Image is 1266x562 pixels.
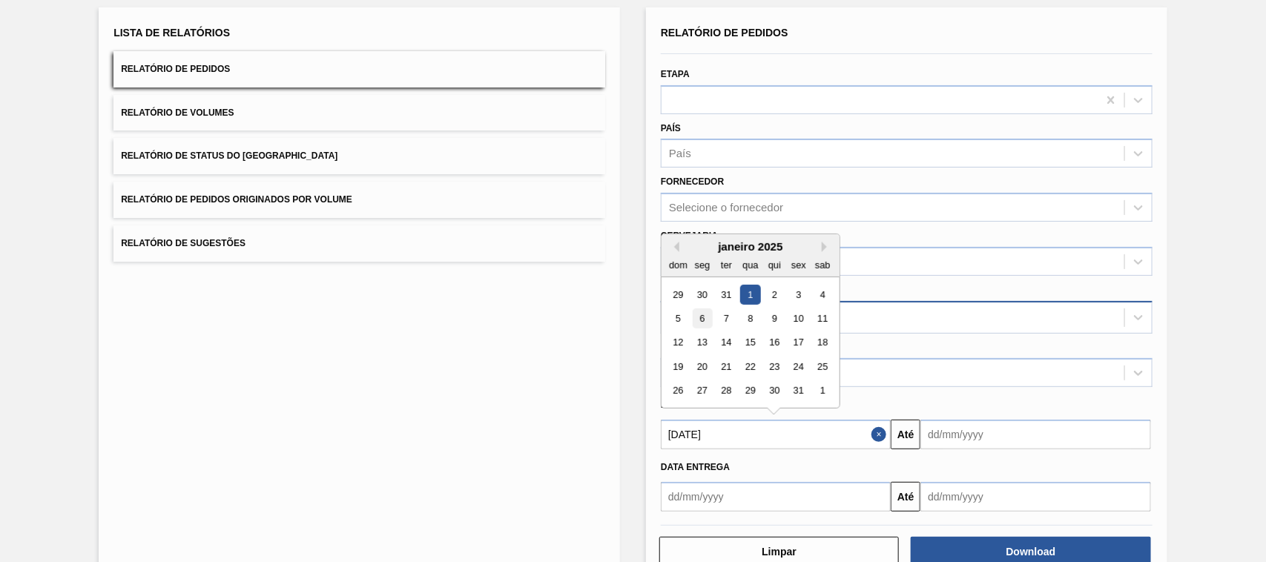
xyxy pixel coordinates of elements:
input: dd/mm/yyyy [661,420,891,449]
div: Choose quarta-feira, 8 de janeiro de 2025 [740,308,760,328]
div: Choose sexta-feira, 17 de janeiro de 2025 [788,333,808,353]
input: dd/mm/yyyy [661,482,891,512]
button: Relatório de Pedidos [113,51,605,87]
button: Até [891,420,920,449]
button: Relatório de Sugestões [113,225,605,262]
div: Choose domingo, 29 de dezembro de 2024 [668,285,688,305]
div: Choose terça-feira, 7 de janeiro de 2025 [716,308,736,328]
div: month 2025-01 [666,282,834,403]
div: Choose quinta-feira, 9 de janeiro de 2025 [765,308,785,328]
div: qui [765,255,785,275]
div: Choose quarta-feira, 1 de janeiro de 2025 [740,285,760,305]
div: Choose segunda-feira, 27 de janeiro de 2025 [693,381,713,401]
div: Choose sábado, 1 de fevereiro de 2025 [813,381,833,401]
div: Choose segunda-feira, 6 de janeiro de 2025 [693,308,713,328]
span: Relatório de Sugestões [121,238,245,248]
div: Choose sábado, 4 de janeiro de 2025 [813,285,833,305]
span: Relatório de Volumes [121,108,234,118]
div: Choose domingo, 26 de janeiro de 2025 [668,381,688,401]
button: Relatório de Status do [GEOGRAPHIC_DATA] [113,138,605,174]
button: Até [891,482,920,512]
div: Choose quinta-feira, 16 de janeiro de 2025 [765,333,785,353]
div: Choose sábado, 11 de janeiro de 2025 [813,308,833,328]
label: Fornecedor [661,176,724,187]
label: Etapa [661,69,690,79]
div: Choose terça-feira, 14 de janeiro de 2025 [716,333,736,353]
div: Choose terça-feira, 21 de janeiro de 2025 [716,357,736,377]
div: Choose domingo, 19 de janeiro de 2025 [668,357,688,377]
div: Choose segunda-feira, 30 de dezembro de 2024 [693,285,713,305]
div: seg [693,255,713,275]
div: Choose domingo, 12 de janeiro de 2025 [668,333,688,353]
div: Choose sexta-feira, 10 de janeiro de 2025 [788,308,808,328]
input: dd/mm/yyyy [920,482,1150,512]
div: Choose segunda-feira, 13 de janeiro de 2025 [693,333,713,353]
button: Close [871,420,891,449]
input: dd/mm/yyyy [920,420,1150,449]
div: janeiro 2025 [662,240,840,253]
div: ter [716,255,736,275]
div: Choose sábado, 18 de janeiro de 2025 [813,333,833,353]
div: Choose quarta-feira, 29 de janeiro de 2025 [740,381,760,401]
span: Data entrega [661,462,730,472]
div: qua [740,255,760,275]
span: Relatório de Pedidos [661,27,788,39]
button: Relatório de Pedidos Originados por Volume [113,182,605,218]
label: Cervejaria [661,231,718,241]
div: Choose sexta-feira, 24 de janeiro de 2025 [788,357,808,377]
span: Lista de Relatórios [113,27,230,39]
span: Relatório de Pedidos [121,64,230,74]
div: Choose quinta-feira, 23 de janeiro de 2025 [765,357,785,377]
div: sex [788,255,808,275]
button: Previous Month [669,242,679,252]
div: Choose domingo, 5 de janeiro de 2025 [668,308,688,328]
div: dom [668,255,688,275]
label: País [661,123,681,133]
div: Choose quinta-feira, 2 de janeiro de 2025 [765,285,785,305]
div: Choose sexta-feira, 3 de janeiro de 2025 [788,285,808,305]
div: Choose quarta-feira, 15 de janeiro de 2025 [740,333,760,353]
div: Choose sábado, 25 de janeiro de 2025 [813,357,833,377]
div: Choose terça-feira, 28 de janeiro de 2025 [716,381,736,401]
button: Next Month [822,242,832,252]
div: sab [813,255,833,275]
div: Choose segunda-feira, 20 de janeiro de 2025 [693,357,713,377]
div: Selecione o fornecedor [669,202,783,214]
div: País [669,148,691,160]
div: Choose sexta-feira, 31 de janeiro de 2025 [788,381,808,401]
button: Relatório de Volumes [113,95,605,131]
div: Choose terça-feira, 31 de dezembro de 2024 [716,285,736,305]
div: Choose quinta-feira, 30 de janeiro de 2025 [765,381,785,401]
span: Relatório de Status do [GEOGRAPHIC_DATA] [121,151,337,161]
span: Relatório de Pedidos Originados por Volume [121,194,352,205]
div: Choose quarta-feira, 22 de janeiro de 2025 [740,357,760,377]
